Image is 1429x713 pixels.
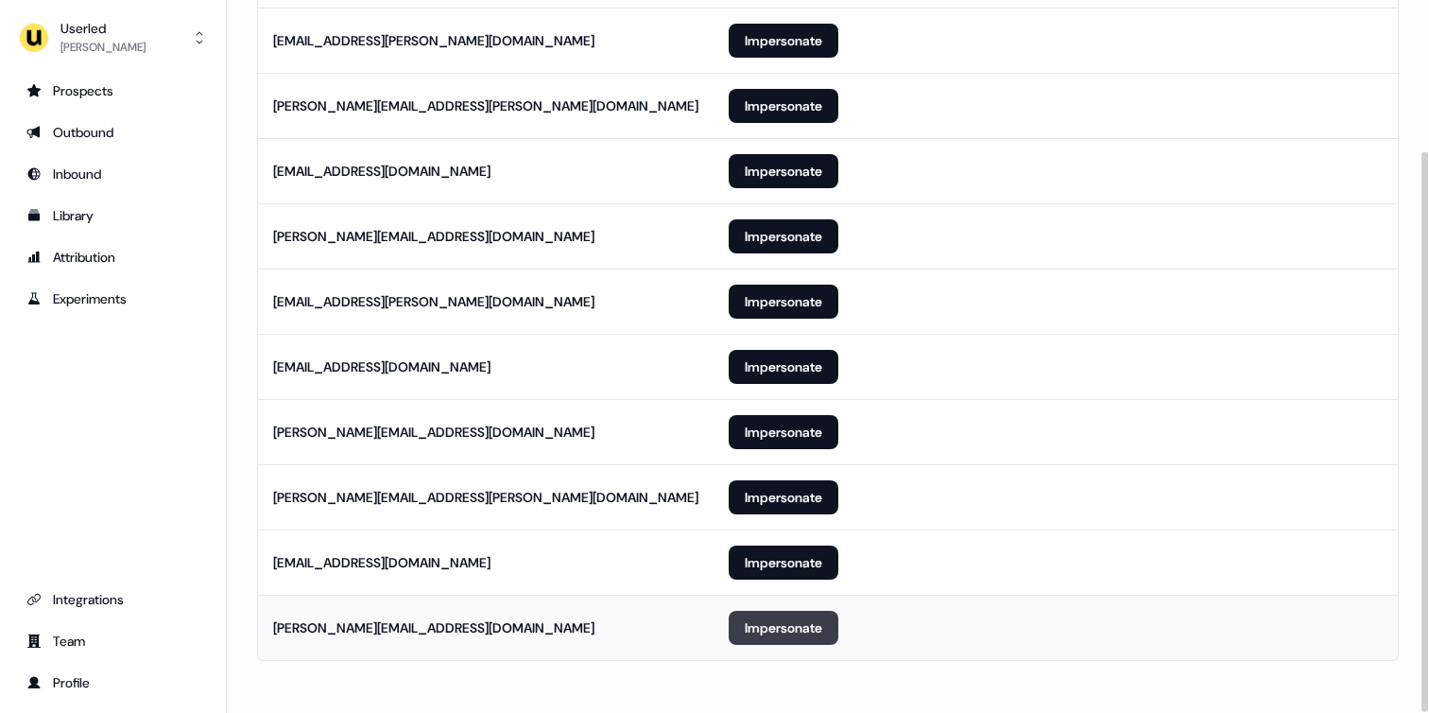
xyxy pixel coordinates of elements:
a: Go to prospects [15,76,211,106]
div: [PERSON_NAME][EMAIL_ADDRESS][DOMAIN_NAME] [273,618,594,637]
div: Library [26,206,199,225]
button: Impersonate [729,611,838,645]
button: Impersonate [729,219,838,253]
div: [EMAIL_ADDRESS][DOMAIN_NAME] [273,162,491,181]
a: Go to integrations [15,584,211,615]
div: [EMAIL_ADDRESS][PERSON_NAME][DOMAIN_NAME] [273,292,594,311]
div: Profile [26,673,199,692]
button: Impersonate [729,24,838,58]
div: [PERSON_NAME][EMAIL_ADDRESS][PERSON_NAME][DOMAIN_NAME] [273,96,698,115]
div: Attribution [26,248,199,267]
div: Inbound [26,165,199,183]
div: [PERSON_NAME] [60,38,146,57]
div: [EMAIL_ADDRESS][DOMAIN_NAME] [273,553,491,572]
a: Go to experiments [15,284,211,314]
button: Impersonate [729,415,838,449]
button: Impersonate [729,350,838,384]
div: [PERSON_NAME][EMAIL_ADDRESS][DOMAIN_NAME] [273,227,594,246]
div: Outbound [26,123,199,142]
div: Prospects [26,81,199,100]
div: Experiments [26,289,199,308]
div: Userled [60,19,146,38]
a: Go to team [15,626,211,656]
button: Impersonate [729,480,838,514]
div: [PERSON_NAME][EMAIL_ADDRESS][PERSON_NAME][DOMAIN_NAME] [273,488,698,507]
a: Go to Inbound [15,159,211,189]
div: [EMAIL_ADDRESS][PERSON_NAME][DOMAIN_NAME] [273,31,594,50]
button: Userled[PERSON_NAME] [15,15,211,61]
button: Impersonate [729,546,838,580]
button: Impersonate [729,89,838,123]
button: Impersonate [729,285,838,319]
a: Go to outbound experience [15,117,211,148]
a: Go to profile [15,668,211,698]
div: Integrations [26,590,199,609]
a: Go to attribution [15,242,211,272]
button: Impersonate [729,154,838,188]
a: Go to templates [15,200,211,231]
div: [EMAIL_ADDRESS][DOMAIN_NAME] [273,357,491,376]
div: Team [26,632,199,651]
div: [PERSON_NAME][EMAIL_ADDRESS][DOMAIN_NAME] [273,423,594,442]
